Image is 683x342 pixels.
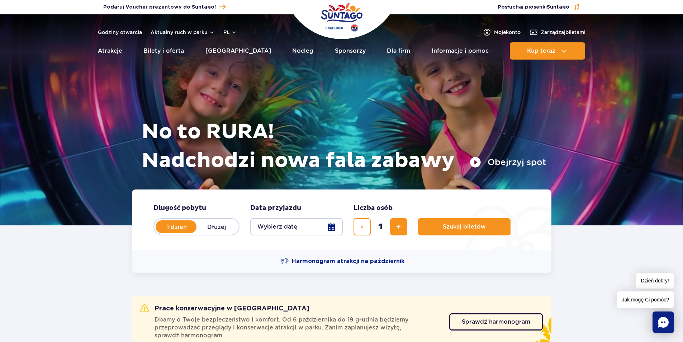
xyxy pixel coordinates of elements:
[205,42,271,60] a: [GEOGRAPHIC_DATA]
[98,42,122,60] a: Atrakcje
[432,42,489,60] a: Informacje i pomoc
[547,5,569,10] span: Suntago
[155,316,441,339] span: Dbamy o Twoje bezpieczeństwo i komfort. Od 6 października do 19 grudnia będziemy przeprowadzać pr...
[103,4,216,11] span: Podaruj Voucher prezentowy do Suntago!
[143,42,184,60] a: Bilety i oferta
[98,29,142,36] a: Godziny otwarcia
[156,219,197,234] label: 1 dzień
[151,29,215,35] button: Aktualny ruch w parku
[372,218,389,235] input: liczba biletów
[449,313,543,331] a: Sprawdź harmonogram
[103,2,226,12] a: Podaruj Voucher prezentowy do Suntago!
[617,291,674,308] span: Jak mogę Ci pomóc?
[529,28,585,37] a: Zarządzajbiletami
[196,219,237,234] label: Dłużej
[280,257,404,266] a: Harmonogram atrakcji na październik
[653,311,674,333] div: Chat
[390,218,407,235] button: dodaj bilet
[498,4,569,11] span: Posłuchaj piosenki
[636,273,674,289] span: Dzień dobry!
[418,218,511,235] button: Szukaj biletów
[483,28,521,37] a: Mojekonto
[153,204,206,212] span: Długość pobytu
[541,29,585,36] span: Zarządzaj biletami
[354,204,393,212] span: Liczba osób
[470,156,546,168] button: Obejrzyj spot
[140,304,309,313] h2: Prace konserwacyjne w [GEOGRAPHIC_DATA]
[335,42,366,60] a: Sponsorzy
[223,29,237,36] button: pl
[292,257,404,265] span: Harmonogram atrakcji na październik
[443,224,486,230] span: Szukaj biletów
[132,189,551,250] form: Planowanie wizyty w Park of Poland
[510,42,585,60] button: Kup teraz
[498,4,580,11] button: Posłuchaj piosenkiSuntago
[250,204,301,212] span: Data przyjazdu
[250,218,343,235] button: Wybierz datę
[387,42,410,60] a: Dla firm
[142,118,546,175] h1: No to RURA! Nadchodzi nowa fala zabawy
[354,218,371,235] button: usuń bilet
[494,29,521,36] span: Moje konto
[462,319,530,325] span: Sprawdź harmonogram
[292,42,313,60] a: Nocleg
[527,48,555,54] span: Kup teraz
